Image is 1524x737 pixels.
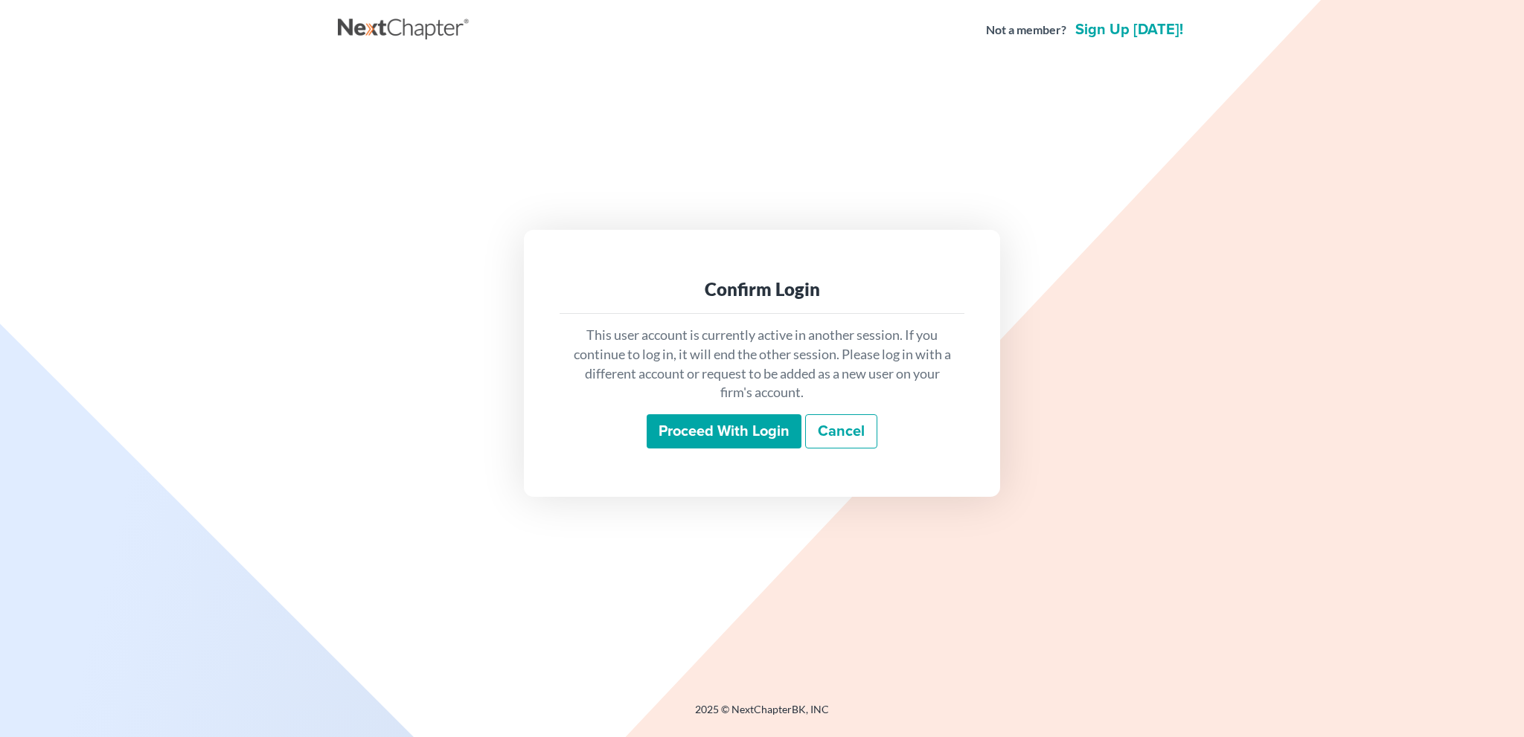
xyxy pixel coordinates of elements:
a: Sign up [DATE]! [1072,22,1186,37]
div: 2025 © NextChapterBK, INC [338,702,1186,729]
strong: Not a member? [986,22,1066,39]
input: Proceed with login [647,414,801,448]
a: Cancel [805,414,877,448]
p: This user account is currently active in another session. If you continue to log in, it will end ... [571,326,952,402]
div: Confirm Login [571,277,952,301]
